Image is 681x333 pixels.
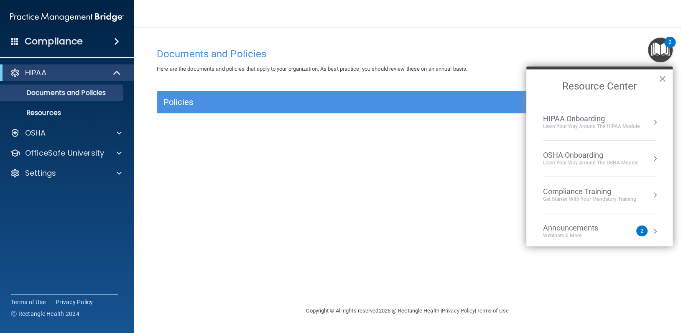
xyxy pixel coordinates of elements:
[476,307,508,314] a: Terms of Use
[163,97,526,107] h5: Policies
[543,114,640,123] div: HIPAA Onboarding
[543,223,615,233] div: Announcements
[543,151,638,160] div: OSHA Onboarding
[543,123,640,130] div: Learn Your Way around the HIPAA module
[442,307,475,314] a: Privacy Policy
[25,148,104,158] p: OfficeSafe University
[10,148,122,158] a: OfficeSafe University
[157,66,467,72] span: Here are the documents and policies that apply to your organization. As best practice, you should...
[5,89,120,97] p: Documents and Policies
[5,109,120,117] p: Resources
[543,196,636,203] div: Get Started with your mandatory training
[11,310,79,318] span: Ⓒ Rectangle Health 2024
[10,168,122,178] a: Settings
[537,274,671,307] iframe: Drift Widget Chat Controller
[10,68,121,78] a: HIPAA
[543,187,636,196] div: Compliance Training
[543,232,615,239] div: Webinars & More
[11,298,46,306] a: Terms of Use
[10,9,124,26] img: PMB logo
[10,128,122,138] a: OSHA
[25,168,56,178] p: Settings
[163,95,651,109] a: Policies
[25,128,46,138] p: OSHA
[648,38,673,62] button: Open Resource Center, 2 new notifications
[157,49,658,59] h4: Documents and Policies
[526,69,673,104] h2: Resource Center
[668,42,671,53] div: 2
[25,36,83,47] h4: Compliance
[526,67,673,246] div: Resource Center
[658,72,666,85] button: Close
[25,68,46,78] p: HIPAA
[255,297,560,324] div: Copyright © All rights reserved 2025 @ Rectangle Health | |
[543,159,638,166] div: Learn your way around the OSHA module
[56,298,93,306] a: Privacy Policy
